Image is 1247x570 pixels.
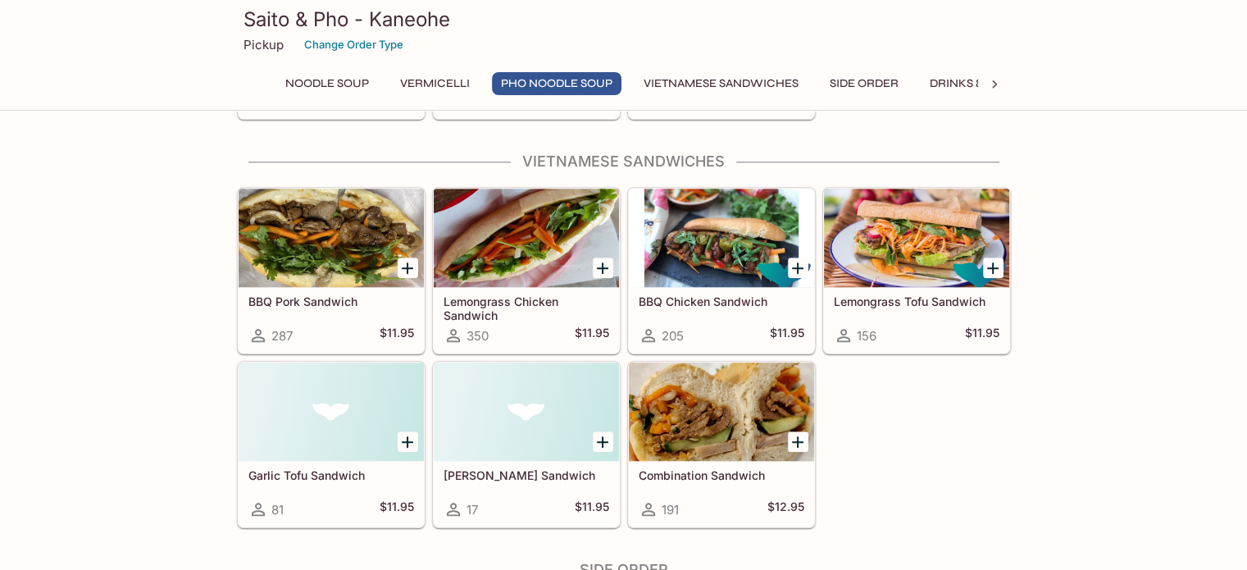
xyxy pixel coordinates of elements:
[248,294,414,308] h5: BBQ Pork Sandwich
[593,258,613,278] button: Add Lemongrass Chicken Sandwich
[824,189,1009,287] div: Lemongrass Tofu Sandwich
[629,189,814,287] div: BBQ Chicken Sandwich
[788,258,808,278] button: Add BBQ Chicken Sandwich
[575,499,609,519] h5: $11.95
[466,328,489,344] span: 350
[248,468,414,482] h5: Garlic Tofu Sandwich
[823,188,1010,353] a: Lemongrass Tofu Sandwich156$11.95
[466,502,478,518] span: 17
[239,363,424,461] div: Garlic Tofu Sandwich
[243,37,284,52] p: Pickup
[237,153,1011,171] h4: Vietnamese Sandwiches
[239,189,424,287] div: BBQ Pork Sandwich
[788,431,808,452] button: Add Combination Sandwich
[243,7,1004,32] h3: Saito & Pho - Kaneohe
[297,32,411,57] button: Change Order Type
[662,502,679,518] span: 191
[662,328,684,344] span: 205
[983,258,1004,278] button: Add Lemongrass Tofu Sandwich
[593,431,613,452] button: Add Pate Sandwich
[575,326,609,345] h5: $11.95
[857,328,876,344] span: 156
[433,362,620,527] a: [PERSON_NAME] Sandwich17$11.95
[639,294,804,308] h5: BBQ Chicken Sandwich
[433,188,620,353] a: Lemongrass Chicken Sandwich350$11.95
[821,72,908,95] button: Side Order
[628,188,815,353] a: BBQ Chicken Sandwich205$11.95
[271,328,293,344] span: 287
[398,258,418,278] button: Add BBQ Pork Sandwich
[639,468,804,482] h5: Combination Sandwich
[434,363,619,461] div: Pate Sandwich
[921,72,1052,95] button: Drinks & Desserts
[238,362,425,527] a: Garlic Tofu Sandwich81$11.95
[770,326,804,345] h5: $11.95
[834,294,999,308] h5: Lemongrass Tofu Sandwich
[398,431,418,452] button: Add Garlic Tofu Sandwich
[276,72,378,95] button: Noodle Soup
[238,188,425,353] a: BBQ Pork Sandwich287$11.95
[434,189,619,287] div: Lemongrass Chicken Sandwich
[380,499,414,519] h5: $11.95
[391,72,479,95] button: Vermicelli
[629,363,814,461] div: Combination Sandwich
[767,499,804,519] h5: $12.95
[965,326,999,345] h5: $11.95
[271,502,284,518] span: 81
[444,468,609,482] h5: [PERSON_NAME] Sandwich
[492,72,621,95] button: Pho Noodle Soup
[635,72,808,95] button: Vietnamese Sandwiches
[444,294,609,321] h5: Lemongrass Chicken Sandwich
[628,362,815,527] a: Combination Sandwich191$12.95
[380,326,414,345] h5: $11.95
